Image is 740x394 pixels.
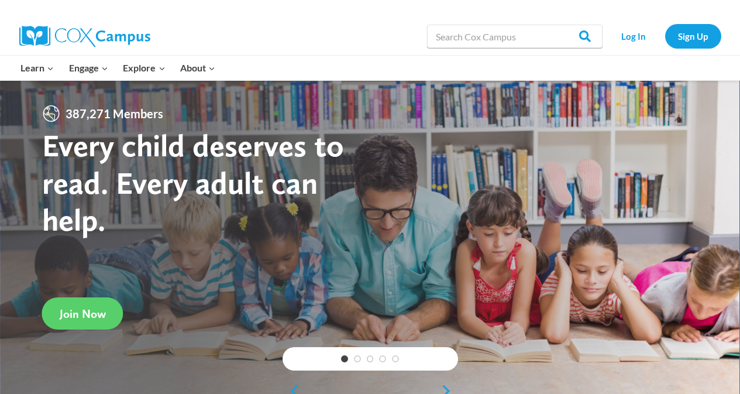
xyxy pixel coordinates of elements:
[608,24,659,48] a: Log In
[392,355,399,362] a: 5
[665,24,721,48] a: Sign Up
[13,56,223,80] nav: Primary Navigation
[427,25,603,48] input: Search Cox Campus
[123,60,165,76] span: Explore
[19,26,150,47] img: Cox Campus
[608,24,721,48] nav: Secondary Navigation
[367,355,374,362] a: 3
[42,297,123,330] a: Join Now
[354,355,361,362] a: 2
[60,307,106,321] span: Join Now
[341,355,348,362] a: 1
[180,60,215,76] span: About
[20,60,54,76] span: Learn
[61,104,168,123] span: 387,271 Members
[42,126,344,238] strong: Every child deserves to read. Every adult can help.
[379,355,386,362] a: 4
[69,60,108,76] span: Engage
